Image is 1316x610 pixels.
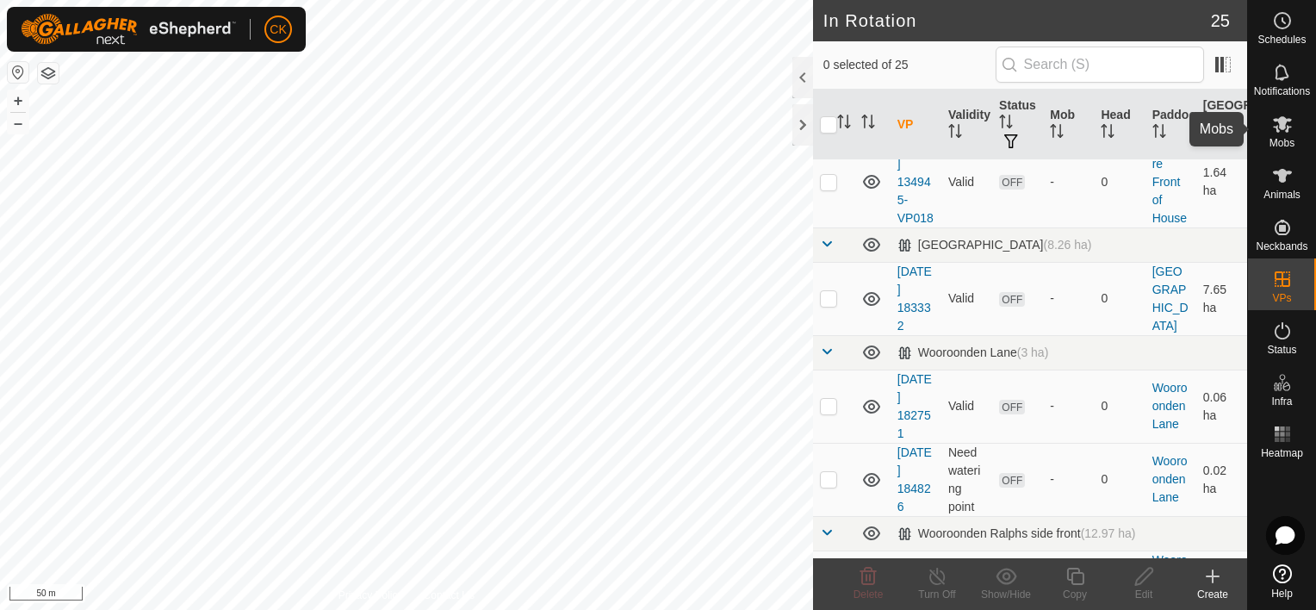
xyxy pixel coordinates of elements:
input: Search (S) [996,47,1204,83]
div: [GEOGRAPHIC_DATA] [897,238,1092,252]
th: Validity [941,90,992,160]
div: - [1050,289,1087,308]
td: Valid [941,370,992,443]
td: 0.06 ha [1196,370,1247,443]
span: CK [270,21,286,39]
span: Notifications [1254,86,1310,96]
span: (3 ha) [1017,345,1049,359]
td: Need watering point [941,443,992,516]
th: Mob [1043,90,1094,160]
span: Mobs [1269,138,1294,148]
td: 7.65 ha [1196,262,1247,335]
a: [GEOGRAPHIC_DATA] [1152,265,1189,333]
span: OFF [999,292,1025,307]
a: Mondure Front of House [1152,139,1189,225]
span: Status [1267,345,1296,355]
span: Schedules [1257,34,1306,45]
a: Wooroonden Lane [1152,381,1188,431]
a: [DATE] 182751 [897,372,932,440]
span: OFF [999,473,1025,488]
td: 0.02 ha [1196,443,1247,516]
span: Animals [1263,190,1300,200]
p-sorticon: Activate to sort [948,127,962,140]
span: Delete [854,588,884,601]
td: 0 [1094,370,1145,443]
span: Infra [1271,396,1292,407]
button: – [8,113,28,134]
span: VPs [1272,293,1291,303]
span: OFF [999,175,1025,190]
td: Valid [941,136,992,227]
th: [GEOGRAPHIC_DATA] Area [1196,90,1247,160]
button: Reset Map [8,62,28,83]
th: Status [992,90,1043,160]
td: 0 [1094,136,1145,227]
th: Paddock [1145,90,1196,160]
span: Neckbands [1256,241,1307,252]
div: Show/Hide [971,587,1040,602]
p-sorticon: Activate to sort [1101,127,1114,140]
div: Copy [1040,587,1109,602]
p-sorticon: Activate to sort [1050,127,1064,140]
a: Wooroonden Lane [1152,454,1188,504]
td: 0 [1094,443,1145,516]
div: Turn Off [903,587,971,602]
p-sorticon: Activate to sort [1203,135,1217,149]
a: [DATE] 184826 [897,445,932,514]
span: Heatmap [1261,448,1303,458]
div: Edit [1109,587,1178,602]
th: VP [891,90,941,160]
a: Help [1248,557,1316,606]
h2: In Rotation [823,10,1211,31]
td: Valid [941,262,992,335]
a: [DATE] 183332 [897,265,932,333]
div: - [1050,470,1087,489]
div: Wooroonden Ralphs side front [897,526,1136,541]
div: Create [1178,587,1247,602]
a: [DATE] 134945-VP018 [897,139,934,225]
div: Wooroonden Lane [897,345,1049,360]
div: - [1050,173,1087,191]
button: + [8,90,28,111]
p-sorticon: Activate to sort [999,117,1013,131]
span: Help [1271,588,1293,599]
img: Gallagher Logo [21,14,236,45]
a: Contact Us [424,588,475,603]
span: OFF [999,400,1025,414]
p-sorticon: Activate to sort [861,117,875,131]
p-sorticon: Activate to sort [1152,127,1166,140]
span: (8.26 ha) [1044,238,1092,252]
div: - [1050,397,1087,415]
span: 25 [1211,8,1230,34]
a: Privacy Policy [338,588,403,603]
span: (12.97 ha) [1081,526,1136,540]
span: 0 selected of 25 [823,56,996,74]
td: 1.64 ha [1196,136,1247,227]
th: Head [1094,90,1145,160]
button: Map Layers [38,63,59,84]
p-sorticon: Activate to sort [837,117,851,131]
td: 0 [1094,262,1145,335]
